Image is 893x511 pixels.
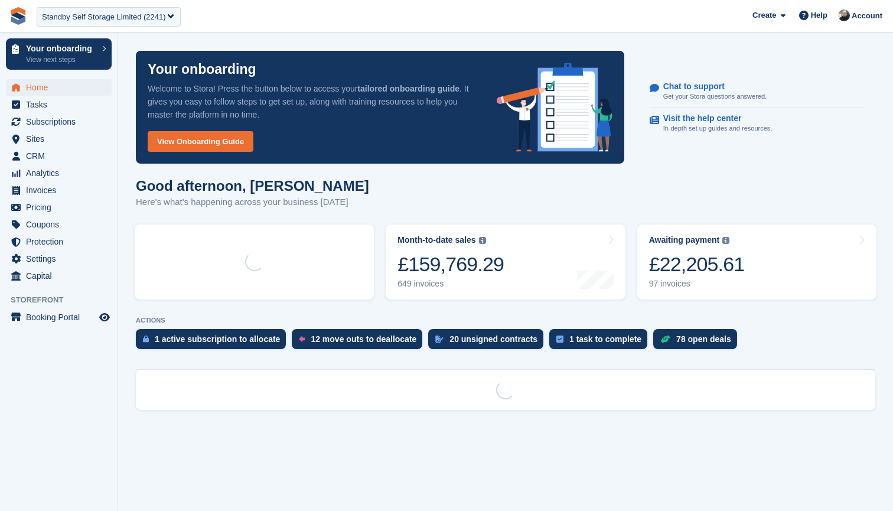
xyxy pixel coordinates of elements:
[299,336,305,343] img: move_outs_to_deallocate_icon-f764333ba52eb49d3ac5e1228854f67142a1ed5810a6f6cc68b1a99e826820c5.svg
[97,310,112,324] a: Preview store
[663,123,773,134] p: In-depth set up guides and resources.
[311,334,416,344] div: 12 move outs to deallocate
[653,329,743,355] a: 78 open deals
[292,329,428,355] a: 12 move outs to deallocate
[397,279,504,289] div: 649 invoices
[649,252,745,276] div: £22,205.61
[663,113,763,123] p: Visit the help center
[26,79,97,96] span: Home
[649,279,745,289] div: 97 invoices
[838,9,850,21] img: Tom Huddleston
[357,84,459,93] strong: tailored onboarding guide
[26,44,96,53] p: Your onboarding
[143,335,149,343] img: active_subscription_to_allocate_icon-d502201f5373d7db506a760aba3b589e785aa758c864c3986d89f69b8ff3...
[136,178,369,194] h1: Good afternoon, [PERSON_NAME]
[549,329,653,355] a: 1 task to complete
[26,148,97,164] span: CRM
[569,334,641,344] div: 1 task to complete
[42,11,166,23] div: Standby Self Storage Limited (2241)
[6,165,112,181] a: menu
[26,182,97,198] span: Invoices
[6,131,112,147] a: menu
[386,224,625,300] a: Month-to-date sales £159,769.29 649 invoices
[852,10,882,22] span: Account
[26,233,97,250] span: Protection
[26,54,96,65] p: View next steps
[148,131,253,152] a: View Onboarding Guide
[6,268,112,284] a: menu
[148,82,478,121] p: Welcome to Stora! Press the button below to access your . It gives you easy to follow steps to ge...
[6,309,112,326] a: menu
[26,131,97,147] span: Sites
[650,76,864,108] a: Chat to support Get your Stora questions answered.
[26,113,97,130] span: Subscriptions
[9,7,27,25] img: stora-icon-8386f47178a22dfd0bd8f6a31ec36ba5ce8667c1dd55bd0f319d3a0aa187defe.svg
[136,196,369,209] p: Here's what's happening across your business [DATE]
[428,329,549,355] a: 20 unsigned contracts
[556,336,563,343] img: task-75834270c22a3079a89374b754ae025e5fb1db73e45f91037f5363f120a921f8.svg
[26,96,97,113] span: Tasks
[397,235,475,245] div: Month-to-date sales
[6,113,112,130] a: menu
[136,317,875,324] p: ACTIONS
[663,92,767,102] p: Get your Stora questions answered.
[660,335,670,343] img: deal-1b604bf984904fb50ccaf53a9ad4b4a5d6e5aea283cecdc64d6e3604feb123c2.svg
[479,237,486,244] img: icon-info-grey-7440780725fd019a000dd9b08b2336e03edf1995a4989e88bcd33f0948082b44.svg
[637,224,876,300] a: Awaiting payment £22,205.61 97 invoices
[155,334,280,344] div: 1 active subscription to allocate
[811,9,827,21] span: Help
[6,79,112,96] a: menu
[6,38,112,70] a: Your onboarding View next steps
[497,63,612,152] img: onboarding-info-6c161a55d2c0e0a8cae90662b2fe09162a5109e8cc188191df67fb4f79e88e88.svg
[6,250,112,267] a: menu
[6,199,112,216] a: menu
[449,334,537,344] div: 20 unsigned contracts
[722,237,729,244] img: icon-info-grey-7440780725fd019a000dd9b08b2336e03edf1995a4989e88bcd33f0948082b44.svg
[6,216,112,233] a: menu
[6,182,112,198] a: menu
[26,309,97,326] span: Booking Portal
[136,329,292,355] a: 1 active subscription to allocate
[752,9,776,21] span: Create
[6,96,112,113] a: menu
[435,336,444,343] img: contract_signature_icon-13c848040528278c33f63329250d36e43548de30e8caae1d1a13099fd9432cc5.svg
[26,165,97,181] span: Analytics
[397,252,504,276] div: £159,769.29
[26,250,97,267] span: Settings
[650,108,864,139] a: Visit the help center In-depth set up guides and resources.
[676,334,731,344] div: 78 open deals
[6,148,112,164] a: menu
[148,63,256,76] p: Your onboarding
[6,233,112,250] a: menu
[26,199,97,216] span: Pricing
[649,235,720,245] div: Awaiting payment
[26,268,97,284] span: Capital
[663,82,757,92] p: Chat to support
[26,216,97,233] span: Coupons
[11,294,118,306] span: Storefront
